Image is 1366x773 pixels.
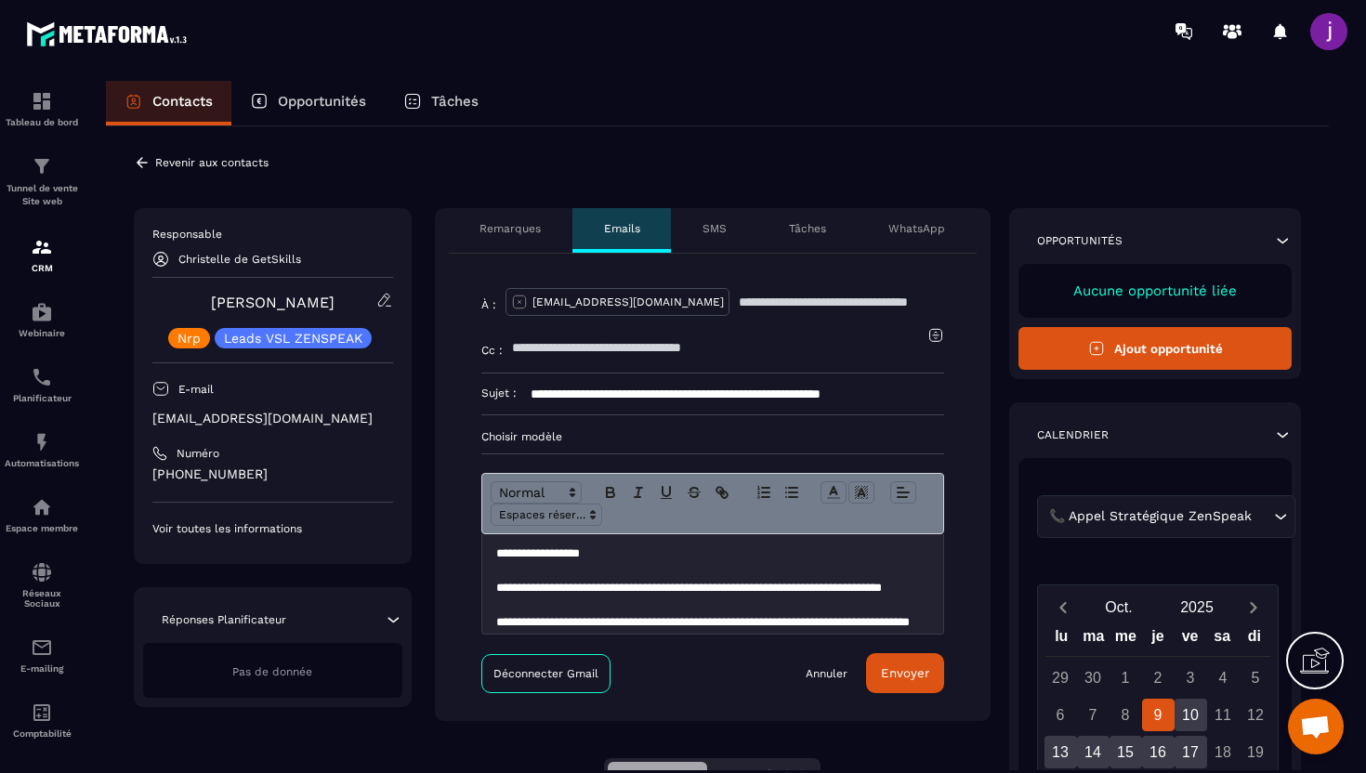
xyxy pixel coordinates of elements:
div: 14 [1077,736,1110,768]
a: Annuler [806,666,847,681]
a: Déconnecter Gmail [481,654,611,693]
a: emailemailE-mailing [5,622,79,688]
p: Nrp [177,332,201,345]
p: E-mailing [5,663,79,674]
p: Christelle de GetSkills [178,253,301,266]
img: logo [26,17,193,51]
p: Cc : [481,343,503,358]
button: Previous month [1045,595,1080,620]
p: Sujet : [481,386,517,400]
a: [PERSON_NAME] [211,294,335,311]
img: automations [31,301,53,323]
a: formationformationTunnel de vente Site web [5,141,79,222]
div: 19 [1240,736,1272,768]
p: Aucune opportunité liée [1037,282,1273,299]
img: formation [31,236,53,258]
p: CRM [5,263,79,273]
button: Envoyer [866,653,944,693]
div: 13 [1044,736,1077,768]
p: Réponses Planificateur [162,612,286,627]
p: Espace membre [5,523,79,533]
p: Responsable [152,227,393,242]
p: [EMAIL_ADDRESS][DOMAIN_NAME] [532,295,724,309]
div: 16 [1142,736,1175,768]
div: 17 [1175,736,1207,768]
p: Planificateur [5,393,79,403]
button: Next month [1236,595,1270,620]
img: scheduler [31,366,53,388]
div: 30 [1077,662,1110,694]
p: [EMAIL_ADDRESS][DOMAIN_NAME] [152,410,393,427]
p: Réseaux Sociaux [5,588,79,609]
div: ma [1078,623,1110,656]
p: Choisir modèle [481,429,944,444]
p: SMS [703,221,727,236]
p: Comptabilité [5,728,79,739]
input: Search for option [1255,506,1269,527]
a: automationsautomationsEspace membre [5,482,79,547]
div: 7 [1077,699,1110,731]
img: automations [31,431,53,453]
div: 1 [1110,662,1142,694]
div: 29 [1044,662,1077,694]
div: 11 [1207,699,1240,731]
div: 5 [1240,662,1272,694]
p: Emails [604,221,640,236]
p: Contacts [152,93,213,110]
a: Contacts [106,81,231,125]
p: Remarques [479,221,541,236]
div: 4 [1207,662,1240,694]
img: accountant [31,701,53,724]
p: Opportunités [1037,233,1123,248]
p: Leads VSL ZENSPEAK [224,332,362,345]
div: ve [1174,623,1206,656]
a: formationformationTableau de bord [5,76,79,141]
div: 8 [1110,699,1142,731]
img: formation [31,155,53,177]
button: Ajout opportunité [1018,327,1292,370]
img: email [31,636,53,659]
p: Opportunités [278,93,366,110]
span: Pas de donnée [232,665,312,678]
div: Ouvrir le chat [1288,699,1344,754]
a: automationsautomationsWebinaire [5,287,79,352]
p: Numéro [177,446,219,461]
p: Voir toutes les informations [152,521,393,536]
p: Tâches [789,221,826,236]
p: Tâches [431,93,479,110]
div: 10 [1175,699,1207,731]
p: Tunnel de vente Site web [5,182,79,208]
p: Tableau de bord [5,117,79,127]
div: 6 [1044,699,1077,731]
a: accountantaccountantComptabilité [5,688,79,753]
div: sa [1206,623,1239,656]
div: lu [1045,623,1078,656]
img: formation [31,90,53,112]
a: Tâches [385,81,497,125]
p: [PHONE_NUMBER] [152,465,393,483]
a: schedulerschedulerPlanificateur [5,352,79,417]
a: social-networksocial-networkRéseaux Sociaux [5,547,79,622]
div: 2 [1142,662,1175,694]
p: Webinaire [5,328,79,338]
div: je [1142,623,1175,656]
div: Search for option [1037,495,1295,538]
div: 18 [1207,736,1240,768]
img: social-network [31,561,53,583]
p: Revenir aux contacts [155,156,269,169]
a: automationsautomationsAutomatisations [5,417,79,482]
span: 📞 Appel Stratégique ZenSpeak [1044,506,1255,527]
a: Opportunités [231,81,385,125]
button: Open years overlay [1158,591,1236,623]
div: 3 [1175,662,1207,694]
img: automations [31,496,53,518]
a: formationformationCRM [5,222,79,287]
button: Open months overlay [1080,591,1158,623]
div: 9 [1142,699,1175,731]
p: Automatisations [5,458,79,468]
p: Calendrier [1037,427,1109,442]
p: E-mail [178,382,214,397]
div: 15 [1110,736,1142,768]
div: me [1110,623,1142,656]
div: 12 [1240,699,1272,731]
